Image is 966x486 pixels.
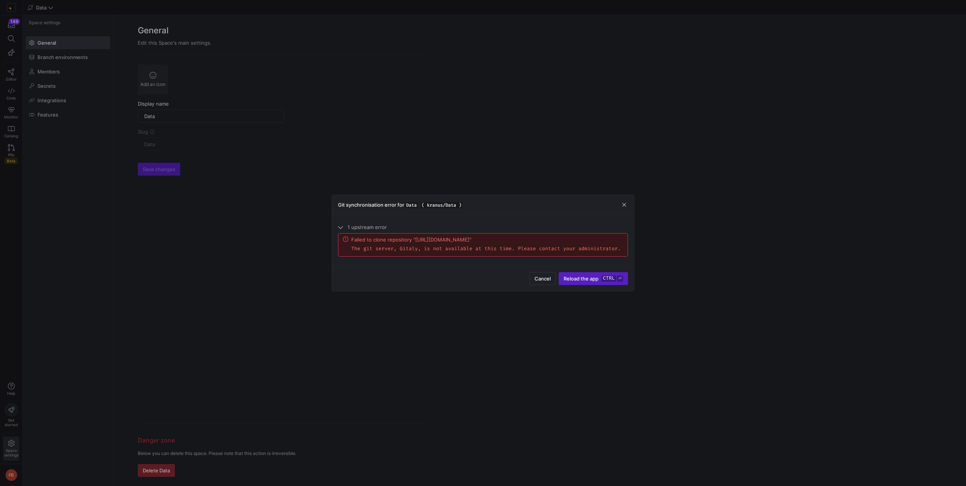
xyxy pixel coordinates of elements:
span: 1 upstream error [347,224,628,230]
p: The git server, Gitaly, is not available at this time. Please contact your administrator. [351,246,621,252]
button: Reload the appctrl⏎ [559,272,628,285]
kbd: ⏎ [617,276,623,282]
button: Cancel [530,272,556,285]
span: Data [404,201,419,209]
h3: Git synchronisation error for [338,202,463,208]
div: 1 upstream error [338,233,628,260]
span: Reload the app [564,276,598,282]
div: Failed to clone repository "[URL][DOMAIN_NAME]" [351,237,621,243]
kbd: ctrl [601,276,616,282]
mat-expansion-panel-header: 1 upstream error [338,221,628,233]
span: ( kranus/Data ) [420,201,463,209]
span: Cancel [534,276,551,282]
